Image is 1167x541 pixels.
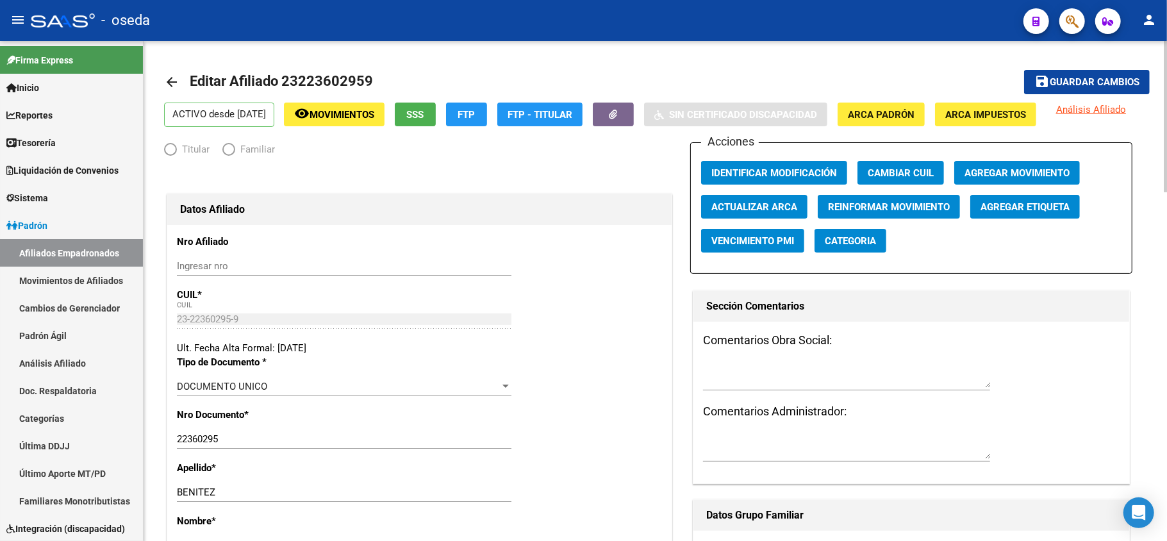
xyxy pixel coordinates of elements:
[180,199,659,220] h1: Datos Afiliado
[711,201,797,213] span: Actualizar ARCA
[6,108,53,122] span: Reportes
[1024,70,1150,94] button: Guardar cambios
[1050,77,1139,88] span: Guardar cambios
[838,103,925,126] button: ARCA Padrón
[644,103,827,126] button: Sin Certificado Discapacidad
[981,201,1070,213] span: Agregar Etiqueta
[177,514,322,528] p: Nombre
[164,103,274,127] p: ACTIVO desde [DATE]
[669,109,817,121] span: Sin Certificado Discapacidad
[6,163,119,178] span: Liquidación de Convenios
[818,195,960,219] button: Reinformar Movimiento
[945,109,1026,121] span: ARCA Impuestos
[310,109,374,121] span: Movimientos
[6,53,73,67] span: Firma Express
[711,235,794,247] span: Vencimiento PMI
[706,505,1116,526] h1: Datos Grupo Familiar
[857,161,944,185] button: Cambiar CUIL
[6,219,47,233] span: Padrón
[177,341,662,355] div: Ult. Fecha Alta Formal: [DATE]
[177,235,322,249] p: Nro Afiliado
[970,195,1080,219] button: Agregar Etiqueta
[711,167,837,179] span: Identificar Modificación
[1123,497,1154,528] div: Open Intercom Messenger
[235,142,275,156] span: Familiar
[497,103,583,126] button: FTP - Titular
[701,229,804,253] button: Vencimiento PMI
[395,103,436,126] button: SSS
[868,167,934,179] span: Cambiar CUIL
[407,109,424,121] span: SSS
[10,12,26,28] mat-icon: menu
[458,109,476,121] span: FTP
[294,106,310,121] mat-icon: remove_red_eye
[177,142,210,156] span: Titular
[508,109,572,121] span: FTP - Titular
[1056,104,1126,115] span: Análisis Afiliado
[164,74,179,90] mat-icon: arrow_back
[706,296,1116,317] h1: Sección Comentarios
[6,522,125,536] span: Integración (discapacidad)
[1141,12,1157,28] mat-icon: person
[446,103,487,126] button: FTP
[825,235,876,247] span: Categoria
[6,191,48,205] span: Sistema
[701,161,847,185] button: Identificar Modificación
[848,109,915,121] span: ARCA Padrón
[701,133,759,151] h3: Acciones
[284,103,385,126] button: Movimientos
[701,195,807,219] button: Actualizar ARCA
[6,81,39,95] span: Inicio
[177,288,322,302] p: CUIL
[954,161,1080,185] button: Agregar Movimiento
[164,146,288,158] mat-radio-group: Elija una opción
[177,381,267,392] span: DOCUMENTO UNICO
[190,73,373,89] span: Editar Afiliado 23223602959
[935,103,1036,126] button: ARCA Impuestos
[177,461,322,475] p: Apellido
[828,201,950,213] span: Reinformar Movimiento
[703,331,1120,349] h3: Comentarios Obra Social:
[101,6,150,35] span: - oseda
[815,229,886,253] button: Categoria
[177,408,322,422] p: Nro Documento
[964,167,1070,179] span: Agregar Movimiento
[6,136,56,150] span: Tesorería
[177,355,322,369] p: Tipo de Documento *
[1034,74,1050,89] mat-icon: save
[703,403,1120,420] h3: Comentarios Administrador:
